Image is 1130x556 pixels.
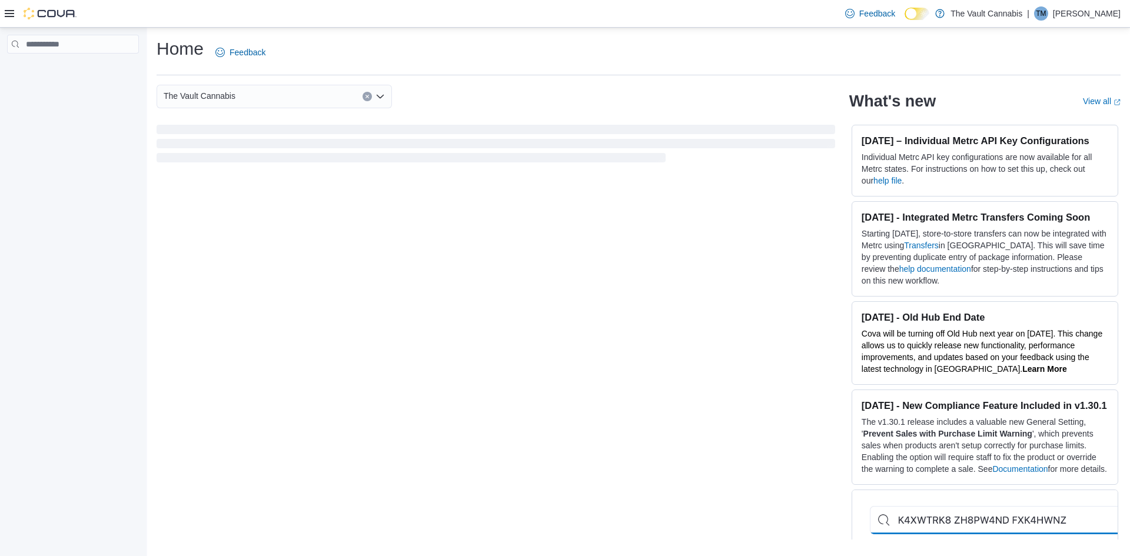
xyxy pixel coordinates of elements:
[363,92,372,101] button: Clear input
[849,92,936,111] h2: What's new
[1053,6,1121,21] p: [PERSON_NAME]
[1114,99,1121,106] svg: External link
[863,429,1032,438] strong: Prevent Sales with Purchase Limit Warning
[862,228,1108,287] p: Starting [DATE], store-to-store transfers can now be integrated with Metrc using in [GEOGRAPHIC_D...
[1022,364,1066,374] a: Learn More
[904,241,939,250] a: Transfers
[859,8,895,19] span: Feedback
[905,8,929,20] input: Dark Mode
[375,92,385,101] button: Open list of options
[24,8,77,19] img: Cova
[164,89,235,103] span: The Vault Cannabis
[862,151,1108,187] p: Individual Metrc API key configurations are now available for all Metrc states. For instructions ...
[840,2,900,25] a: Feedback
[1083,96,1121,106] a: View allExternal link
[950,6,1022,21] p: The Vault Cannabis
[862,211,1108,223] h3: [DATE] - Integrated Metrc Transfers Coming Soon
[157,37,204,61] h1: Home
[7,56,139,84] nav: Complex example
[862,135,1108,147] h3: [DATE] – Individual Metrc API Key Configurations
[899,264,971,274] a: help documentation
[157,127,835,165] span: Loading
[211,41,270,64] a: Feedback
[1027,6,1029,21] p: |
[905,20,905,21] span: Dark Mode
[862,399,1108,411] h3: [DATE] - New Compliance Feature Included in v1.30.1
[862,416,1108,475] p: The v1.30.1 release includes a valuable new General Setting, ' ', which prevents sales when produ...
[230,46,265,58] span: Feedback
[862,311,1108,323] h3: [DATE] - Old Hub End Date
[1036,6,1046,21] span: TM
[873,176,902,185] a: help file
[992,464,1048,474] a: Documentation
[862,329,1102,374] span: Cova will be turning off Old Hub next year on [DATE]. This change allows us to quickly release ne...
[1034,6,1048,21] div: Tim Mulvena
